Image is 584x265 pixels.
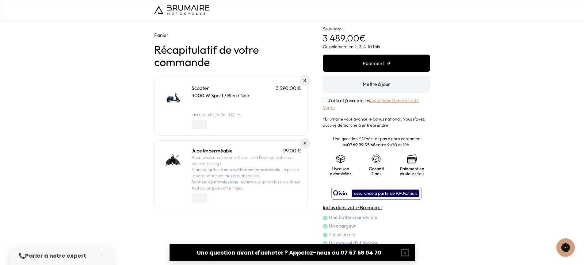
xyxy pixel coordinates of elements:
label: J'ai lu et j'accepte les [323,98,419,110]
a: 07 69 99 05 68 [347,142,376,148]
li: 2 jeux de clé [323,231,430,238]
img: right-arrow.png [387,61,390,65]
img: check.png [323,232,328,237]
img: check.png [323,241,328,246]
div: assurance à partir de 9,90€/mois [352,190,419,197]
p: Son vous garde bien au chaud tout au long de votre trajet. [192,179,301,191]
p: 3000 W Sport / Bleu / Noir [192,92,301,99]
button: Paiement [323,55,430,72]
img: Supprimer du panier [303,79,306,82]
p: Panier [154,31,307,39]
button: assurance à partir de 9,90€/mois [331,187,422,200]
img: check.png [323,215,328,220]
img: check.png [323,224,328,229]
p: Garanti 2 ans [365,166,388,176]
strong: tissu de matelassage isolant [199,179,252,185]
span: Sous-total : [323,26,345,32]
li: Un chargeur [323,222,430,229]
h1: Récapitulatif de votre commande [154,44,307,68]
p: 3 390,00 € [276,84,301,92]
img: Scooter - 3000 W Sport / Bleu / Noir [161,84,187,110]
img: certificat-de-garantie.png [371,154,381,164]
p: Livraison à domicile : [329,166,353,176]
p: € [323,21,430,44]
iframe: Gorgias live chat messenger [553,236,578,259]
a: Jupe imperméable [192,148,233,154]
img: Jupe imperméable [161,147,187,173]
p: 99,00 € [283,147,301,154]
li: Livraison Estimée: [DATE] [192,111,301,117]
img: Logo de Brumaire [154,5,209,15]
strong: revêtement imperméable [231,167,281,172]
img: shipping.png [336,154,345,164]
p: Paiement en plusieurs fois [400,166,424,176]
span: 3 489,00 [323,32,359,44]
li: Un manuel d'utilisation [323,239,430,247]
img: credit-cards.png [407,154,417,164]
a: Conditions Générales de Vente [323,98,419,110]
a: Scooter [192,85,209,91]
p: Une question ? N'hésitez pas à nous contacter au entre 9h30 et 19h. [323,136,430,148]
img: logo qivio [333,190,347,197]
p: Pour la saison automne-hiver, c’est l’indispensable de votre dressing ! [192,154,301,167]
p: *Brumaire vous avance le bonus national. Vous n'avez aucune démarche à entreprendre. [323,116,430,128]
h4: Inclus dans votre Brumaire : [323,204,430,211]
li: Une batterie amovible [323,213,430,221]
button: Mettre à jour [323,75,430,93]
p: Ou paiement en 2, 3, 4, 10 fois [323,44,430,50]
img: Supprimer du panier [303,142,306,144]
p: Etanche grâce à son , la pluie et le vent ne seront plus des obstacles. [192,167,301,179]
